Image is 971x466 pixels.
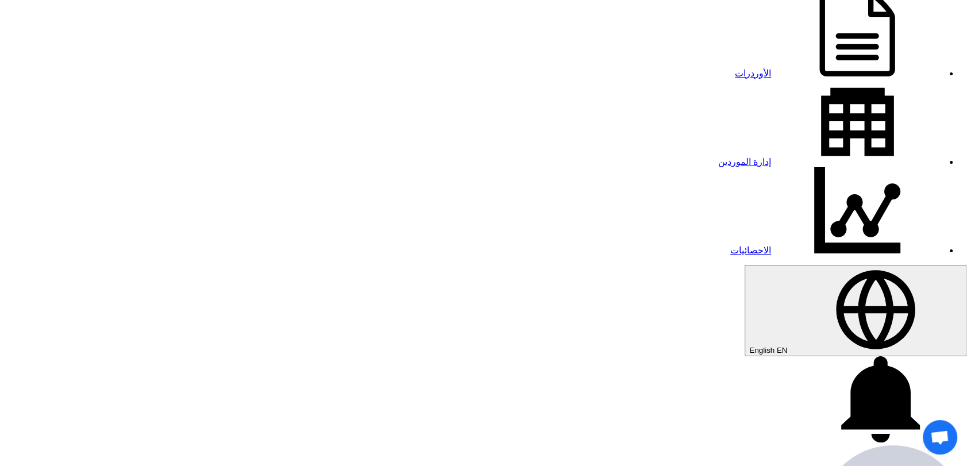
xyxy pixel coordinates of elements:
a: الاحصائيات [730,245,943,255]
span: English [749,346,775,355]
a: الأوردرات [735,68,943,78]
button: English EN [745,265,966,356]
span: EN [777,346,788,355]
a: إدارة الموردين [718,157,943,167]
div: Open chat [923,420,957,455]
